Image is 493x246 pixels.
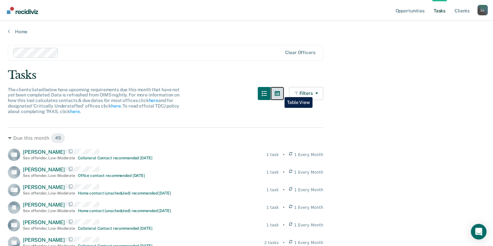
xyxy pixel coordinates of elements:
[8,68,485,82] div: Tasks
[23,219,65,225] span: [PERSON_NAME]
[283,152,285,158] div: •
[51,133,65,143] span: 45
[23,166,65,173] span: [PERSON_NAME]
[283,222,285,228] div: •
[477,5,488,15] button: Profile dropdown button
[111,103,121,109] a: here
[23,184,65,190] span: [PERSON_NAME]
[78,209,171,213] div: Home contact (unscheduled) recommended [DATE]
[294,187,324,193] span: 1 Every Month
[8,87,180,114] span: The clients listed below have upcoming requirements due this month that have not yet been complet...
[294,152,324,158] span: 1 Every Month
[23,149,65,155] span: [PERSON_NAME]
[78,156,152,160] div: Collateral Contact recommended [DATE]
[78,226,152,231] div: Collateral Contact recommended [DATE]
[23,156,75,160] div: Sex offender , Low-Moderate
[294,205,324,210] span: 1 Every Month
[264,240,279,246] div: 2 tasks
[70,109,80,114] a: here
[283,205,285,210] div: •
[283,240,285,246] div: •
[23,226,75,231] div: Sex offender , Low-Moderate
[78,173,145,178] div: Office contact recommended [DATE]
[149,98,158,103] a: here
[23,209,75,213] div: Sex offender , Low-Moderate
[23,173,75,178] div: Sex offender , Low-Moderate
[266,169,279,175] div: 1 task
[285,50,315,55] div: Clear officers
[289,87,324,100] button: Filters
[8,133,323,143] div: Due this month 45
[266,187,279,193] div: 1 task
[471,224,486,239] div: Open Intercom Messenger
[266,205,279,210] div: 1 task
[78,191,171,195] div: Home contact (unscheduled) recommended [DATE]
[23,191,75,195] div: Sex offender , Low-Moderate
[23,237,65,243] span: [PERSON_NAME]
[294,169,324,175] span: 1 Every Month
[266,222,279,228] div: 1 task
[283,187,285,193] div: •
[283,169,285,175] div: •
[477,5,488,15] div: L L
[7,7,38,14] img: Recidiviz
[8,29,485,35] a: Home
[294,222,324,228] span: 1 Every Month
[266,152,279,158] div: 1 task
[23,202,65,208] span: [PERSON_NAME]
[294,240,324,246] span: 1 Every Month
